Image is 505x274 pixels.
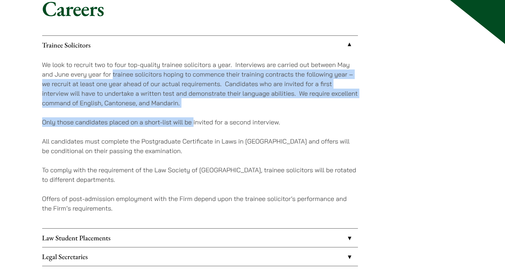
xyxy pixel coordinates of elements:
a: Trainee Solicitors [42,36,358,54]
p: To comply with the requirement of the Law Society of [GEOGRAPHIC_DATA], trainee solicitors will b... [42,165,358,184]
p: We look to recruit two to four top-quality trainee solicitors a year. Interviews are carried out ... [42,60,358,108]
a: Legal Secretaries [42,247,358,266]
p: All candidates must complete the Postgraduate Certificate in Laws in [GEOGRAPHIC_DATA] and offers... [42,136,358,156]
a: Law Student Placements [42,229,358,247]
div: Trainee Solicitors [42,54,358,228]
p: Only those candidates placed on a short-list will be invited for a second interview. [42,117,358,127]
p: Offers of post-admission employment with the Firm depend upon the trainee solicitor’s performance... [42,194,358,213]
